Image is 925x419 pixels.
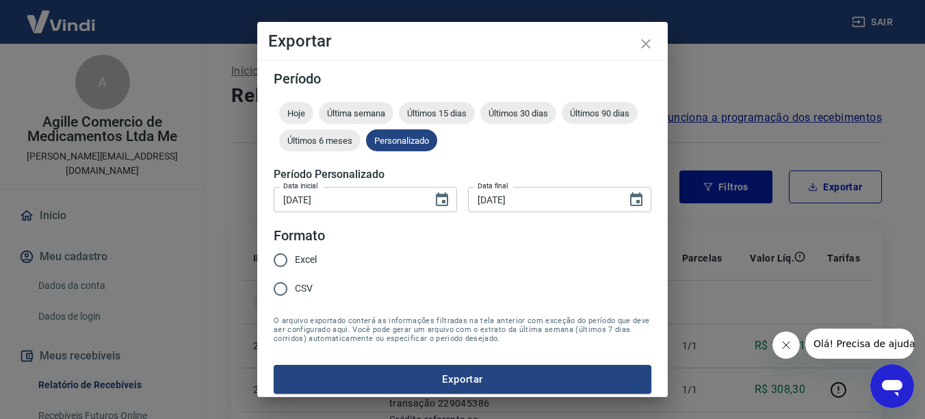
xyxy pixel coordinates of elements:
[480,108,556,118] span: Últimos 30 dias
[480,102,556,124] div: Últimos 30 dias
[274,168,651,181] h5: Período Personalizado
[8,10,115,21] span: Olá! Precisa de ajuda?
[478,181,508,191] label: Data final
[623,186,650,214] button: Choose date, selected date is 24 de set de 2025
[870,364,914,408] iframe: Botão para abrir a janela de mensagens
[772,331,800,359] iframe: Fechar mensagem
[274,365,651,394] button: Exportar
[279,102,313,124] div: Hoje
[319,102,393,124] div: Última semana
[399,102,475,124] div: Últimos 15 dias
[274,72,651,86] h5: Período
[283,181,318,191] label: Data inicial
[274,226,325,246] legend: Formato
[468,187,617,212] input: DD/MM/YYYY
[319,108,393,118] span: Última semana
[268,33,657,49] h4: Exportar
[562,102,638,124] div: Últimos 90 dias
[366,136,437,146] span: Personalizado
[295,253,317,267] span: Excel
[629,27,662,60] button: close
[805,329,914,359] iframe: Mensagem da empresa
[399,108,475,118] span: Últimos 15 dias
[274,316,651,343] span: O arquivo exportado conterá as informações filtradas na tela anterior com exceção do período que ...
[279,108,313,118] span: Hoje
[295,281,313,296] span: CSV
[274,187,423,212] input: DD/MM/YYYY
[366,129,437,151] div: Personalizado
[428,186,456,214] button: Choose date, selected date is 22 de set de 2025
[279,136,361,146] span: Últimos 6 meses
[279,129,361,151] div: Últimos 6 meses
[562,108,638,118] span: Últimos 90 dias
